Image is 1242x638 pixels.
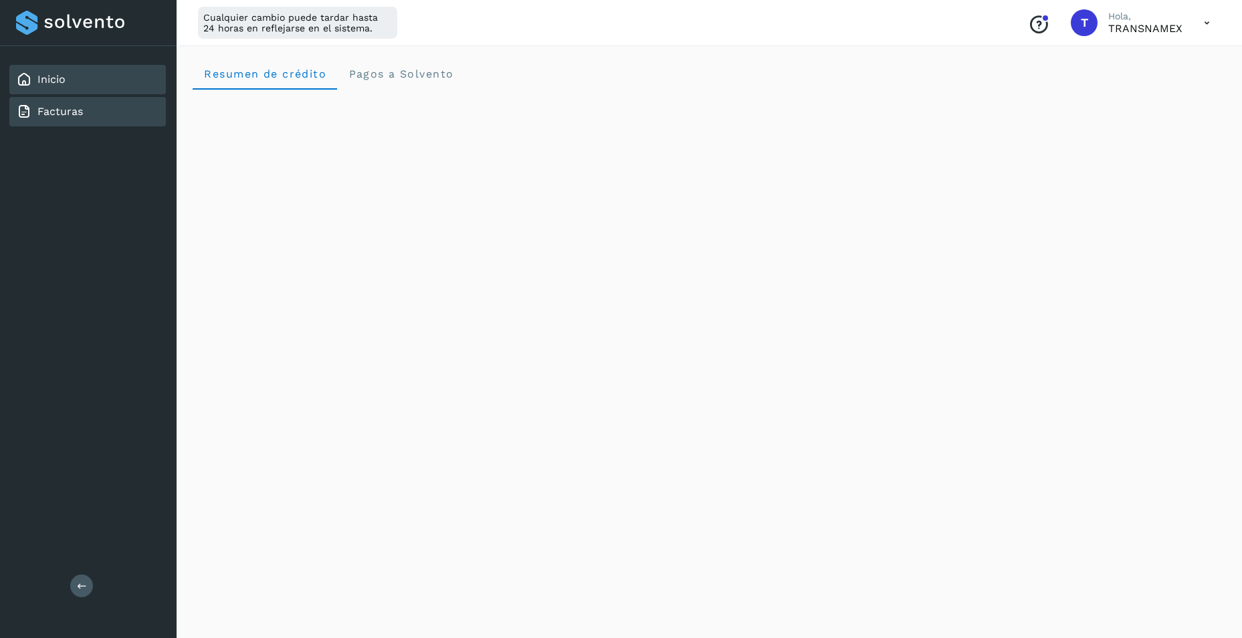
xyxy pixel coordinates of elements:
[1108,11,1182,22] p: Hola,
[203,68,326,80] span: Resumen de crédito
[37,73,66,86] a: Inicio
[1108,22,1182,35] p: TRANSNAMEX
[9,97,166,126] div: Facturas
[198,7,397,39] div: Cualquier cambio puede tardar hasta 24 horas en reflejarse en el sistema.
[9,65,166,94] div: Inicio
[348,68,453,80] span: Pagos a Solvento
[37,105,83,118] a: Facturas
